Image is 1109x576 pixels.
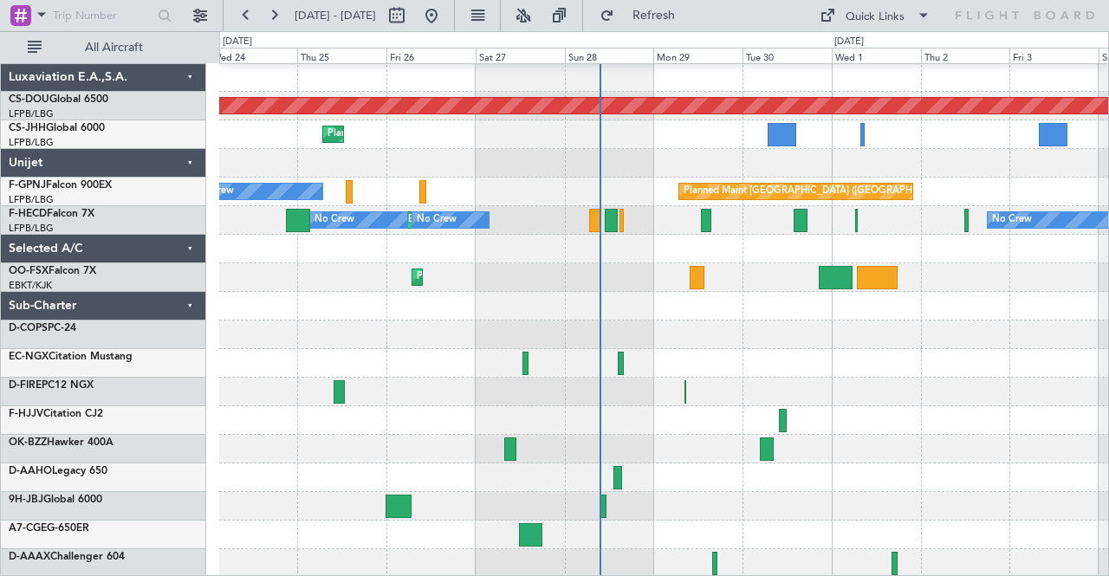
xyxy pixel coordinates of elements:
[9,180,112,191] a: F-GPNJFalcon 900EX
[9,323,48,333] span: D-COPS
[811,2,939,29] button: Quick Links
[9,107,54,120] a: LFPB/LBG
[53,3,152,29] input: Trip Number
[618,10,691,22] span: Refresh
[9,523,47,534] span: A7-CGE
[9,523,89,534] a: A7-CGEG-650ER
[9,123,46,133] span: CS-JHH
[9,323,76,333] a: D-COPSPC-24
[9,437,113,448] a: OK-BZZHawker 400A
[9,193,54,206] a: LFPB/LBG
[9,380,94,391] a: D-FIREPC12 NGX
[19,34,188,61] button: All Aircraft
[653,48,743,63] div: Mon 29
[921,48,1010,63] div: Thu 2
[9,266,96,276] a: OO-FSXFalcon 7X
[565,48,654,63] div: Sun 28
[9,380,42,391] span: D-FIRE
[846,9,905,26] div: Quick Links
[295,8,376,23] span: [DATE] - [DATE]
[209,48,298,63] div: Wed 24
[9,495,102,505] a: 9H-JBJGlobal 6000
[297,48,386,63] div: Thu 25
[9,279,52,292] a: EBKT/KJK
[9,94,108,105] a: CS-DOUGlobal 6500
[9,495,43,505] span: 9H-JBJ
[9,552,125,562] a: D-AAAXChallenger 604
[9,209,47,219] span: F-HECD
[592,2,696,29] button: Refresh
[9,352,133,362] a: EC-NGXCitation Mustang
[328,121,600,147] div: Planned Maint [GEOGRAPHIC_DATA] ([GEOGRAPHIC_DATA])
[684,178,957,204] div: Planned Maint [GEOGRAPHIC_DATA] ([GEOGRAPHIC_DATA])
[9,123,105,133] a: CS-JHHGlobal 6000
[9,552,50,562] span: D-AAAX
[223,35,252,49] div: [DATE]
[9,266,49,276] span: OO-FSX
[9,437,47,448] span: OK-BZZ
[9,466,107,476] a: D-AAHOLegacy 650
[9,466,52,476] span: D-AAHO
[386,48,476,63] div: Fri 26
[9,209,94,219] a: F-HECDFalcon 7X
[9,180,46,191] span: F-GPNJ
[9,409,43,419] span: F-HJJV
[9,409,103,419] a: F-HJJVCitation CJ2
[9,352,49,362] span: EC-NGX
[1009,48,1099,63] div: Fri 3
[743,48,832,63] div: Tue 30
[9,94,49,105] span: CS-DOU
[832,48,921,63] div: Wed 1
[9,222,54,235] a: LFPB/LBG
[992,207,1032,233] div: No Crew
[315,207,354,233] div: No Crew
[417,264,619,290] div: Planned Maint Kortrijk-[GEOGRAPHIC_DATA]
[834,35,864,49] div: [DATE]
[476,48,565,63] div: Sat 27
[417,207,457,233] div: No Crew
[9,136,54,149] a: LFPB/LBG
[45,42,183,54] span: All Aircraft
